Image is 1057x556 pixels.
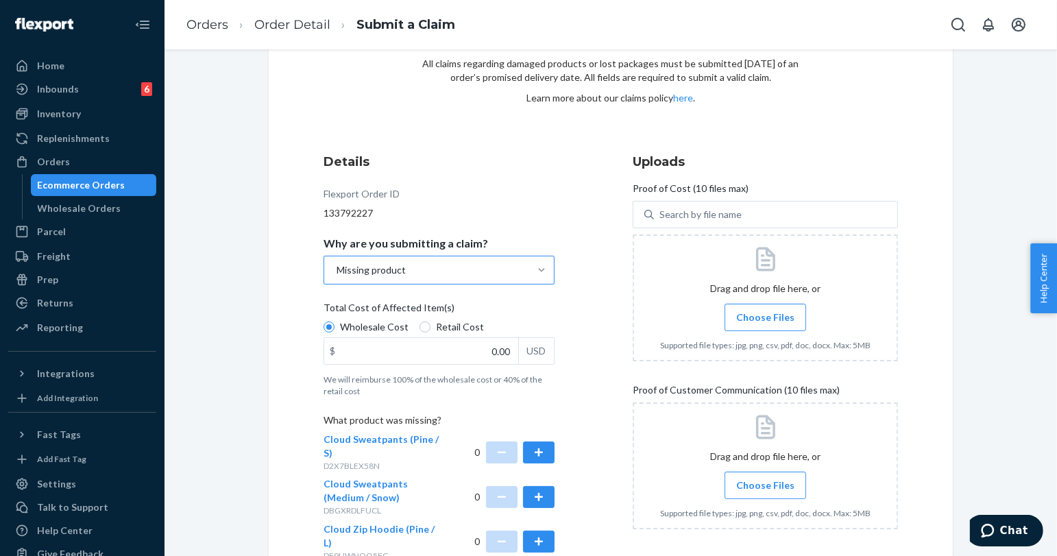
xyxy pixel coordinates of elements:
a: Submit a Claim [356,17,455,32]
a: Returns [8,292,156,314]
input: Retail Cost [420,322,430,333]
a: Add Fast Tag [8,451,156,468]
a: Add Integration [8,390,156,407]
a: Inbounds6 [8,78,156,100]
ol: breadcrumbs [175,5,466,45]
div: Inbounds [37,82,79,96]
span: Choose Files [736,479,794,492]
div: Fast Tags [37,428,81,442]
p: DBGXRDLFUCL [324,505,439,516]
div: Settings [37,477,76,491]
div: Talk to Support [37,500,108,514]
div: Prep [37,273,58,287]
a: Reporting [8,317,156,339]
div: Wholesale Orders [38,202,121,215]
a: Inventory [8,103,156,125]
iframe: Opens a widget where you can chat to one of our agents [970,515,1043,549]
button: Talk to Support [8,496,156,518]
img: Flexport logo [15,18,73,32]
div: 133792227 [324,206,555,220]
a: Orders [186,17,228,32]
div: Integrations [37,367,95,380]
p: D2X7BLEX58N [324,460,439,472]
a: Order Detail [254,17,330,32]
button: Integrations [8,363,156,385]
span: Proof of Customer Communication (10 files max) [633,383,840,402]
a: here [673,92,693,104]
button: Open notifications [975,11,1002,38]
p: We will reimburse 100% of the wholesale cost or 40% of the retail cost [324,374,555,397]
p: Learn more about our claims policy . [422,91,799,105]
button: Fast Tags [8,424,156,446]
div: Help Center [37,524,93,537]
div: Orders [37,155,70,169]
div: Missing product [337,263,406,277]
span: Wholesale Cost [340,320,409,334]
a: Prep [8,269,156,291]
button: Open account menu [1005,11,1032,38]
span: Proof of Cost (10 files max) [633,182,749,201]
a: Settings [8,473,156,495]
span: Retail Cost [436,320,484,334]
div: Replenishments [37,132,110,145]
a: Help Center [8,520,156,542]
a: Replenishments [8,128,156,149]
div: Add Fast Tag [37,453,86,465]
div: $ [324,338,341,364]
a: Orders [8,151,156,173]
a: Wholesale Orders [31,197,157,219]
input: Wholesale Cost [324,322,335,333]
h3: Uploads [633,153,898,171]
div: USD [518,338,554,364]
div: Flexport Order ID [324,187,400,206]
div: Search by file name [659,208,742,221]
div: Inventory [37,107,81,121]
span: Cloud Sweatpants (Pine / S) [324,433,439,459]
div: Returns [37,296,73,310]
span: Choose Files [736,311,794,324]
button: Help Center [1030,243,1057,313]
div: Reporting [37,321,83,335]
span: Cloud Sweatpants (Medium / Snow) [324,478,408,503]
button: Close Navigation [129,11,156,38]
div: Home [37,59,64,73]
span: Cloud Zip Hoodie (Pine / L) [324,523,435,548]
h3: Details [324,153,555,171]
span: Total Cost of Affected Item(s) [324,301,454,320]
div: Add Integration [37,392,98,404]
button: Open Search Box [945,11,972,38]
div: Parcel [37,225,66,239]
div: 0 [475,477,555,516]
a: Freight [8,245,156,267]
input: $USD [324,338,518,364]
div: 0 [475,433,555,472]
a: Parcel [8,221,156,243]
div: Ecommerce Orders [38,178,125,192]
p: What product was missing? [324,413,555,433]
div: Freight [37,250,71,263]
a: Home [8,55,156,77]
div: 6 [141,82,152,96]
a: Ecommerce Orders [31,174,157,196]
p: Why are you submitting a claim? [324,237,488,250]
p: All claims regarding damaged products or lost packages must be submitted [DATE] of an order’s pro... [422,57,799,84]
